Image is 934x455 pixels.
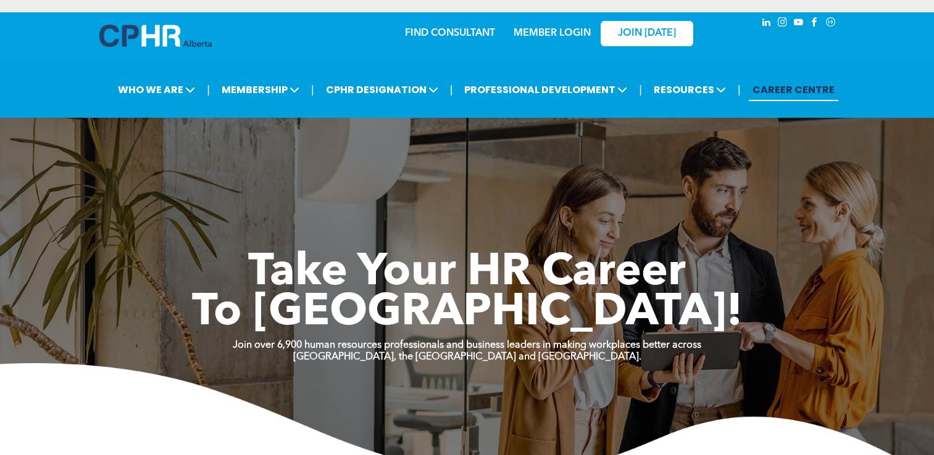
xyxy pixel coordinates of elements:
span: Take Your HR Career [248,251,686,295]
a: linkedin [760,15,773,32]
img: A blue and white logo for cp alberta [99,25,212,47]
strong: [GEOGRAPHIC_DATA], the [GEOGRAPHIC_DATA] and [GEOGRAPHIC_DATA]. [293,352,641,362]
li: | [450,77,453,102]
a: facebook [808,15,822,32]
li: | [738,77,741,102]
span: To [GEOGRAPHIC_DATA]! [192,291,743,335]
li: | [207,77,210,102]
a: youtube [792,15,806,32]
span: RESOURCES [650,78,730,101]
a: CAREER CENTRE [749,78,838,101]
span: WHO WE ARE [114,78,199,101]
a: JOIN [DATE] [601,21,693,46]
li: | [639,77,642,102]
li: | [311,77,314,102]
a: FIND CONSULTANT [405,28,495,38]
span: PROFESSIONAL DEVELOPMENT [461,78,631,101]
a: MEMBER LOGIN [514,28,591,38]
a: Social network [824,15,838,32]
strong: Join over 6,900 human resources professionals and business leaders in making workplaces better ac... [233,340,701,350]
span: MEMBERSHIP [218,78,303,101]
span: CPHR DESIGNATION [322,78,442,101]
span: JOIN [DATE] [618,28,676,39]
a: instagram [776,15,790,32]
